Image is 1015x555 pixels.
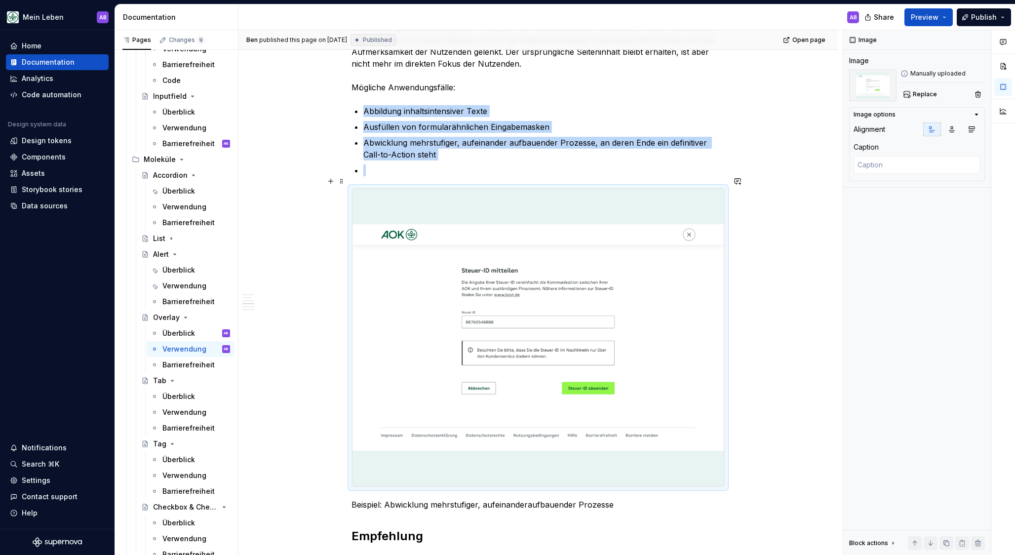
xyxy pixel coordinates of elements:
[153,313,180,322] div: Overlay
[849,539,888,547] div: Block actions
[122,36,151,44] div: Pages
[849,70,897,101] img: 003cf61e-4d70-471d-937c-c7c4ae8460da.png
[153,376,166,386] div: Tab
[153,502,218,512] div: Checkbox & Checkbox Group
[6,133,109,149] a: Design tokens
[147,515,234,531] a: Überblick
[162,186,195,196] div: Überblick
[224,328,229,338] div: AB
[162,392,195,401] div: Überblick
[147,120,234,136] a: Verwendung
[147,215,234,231] a: Barrierefreiheit
[6,440,109,456] button: Notifications
[6,38,109,54] a: Home
[854,111,896,119] div: Image options
[162,218,215,228] div: Barrierefreiheit
[147,531,234,547] a: Verwendung
[913,90,937,98] span: Replace
[147,183,234,199] a: Überblick
[6,54,109,70] a: Documentation
[162,534,206,544] div: Verwendung
[6,198,109,214] a: Data sources
[147,341,234,357] a: VerwendungAB
[99,13,107,21] div: AB
[147,262,234,278] a: Überblick
[147,199,234,215] a: Verwendung
[144,155,176,164] div: Moleküle
[22,41,41,51] div: Home
[162,518,195,528] div: Überblick
[162,281,206,291] div: Verwendung
[6,182,109,198] a: Storybook stories
[162,360,215,370] div: Barrierefreiheit
[6,165,109,181] a: Assets
[137,88,234,104] a: Inputfield
[957,8,1011,26] button: Publish
[162,60,215,70] div: Barrierefreiheit
[162,344,206,354] div: Verwendung
[351,10,725,93] p: Die Overlay-Komponente in der Fullscreen-Ausprägung kann neben niederkomplexen Anforderungen auch...
[900,70,985,78] div: Manually uploaded
[854,111,980,119] button: Image options
[147,389,234,404] a: Überblick
[22,459,59,469] div: Search ⌘K
[7,11,19,23] img: df5db9ef-aba0-4771-bf51-9763b7497661.png
[849,56,869,66] div: Image
[169,36,205,44] div: Changes
[6,473,109,488] a: Settings
[162,123,206,133] div: Verwendung
[153,170,188,180] div: Accordion
[259,36,347,44] div: published this page on [DATE]
[162,202,206,212] div: Verwendung
[123,12,234,22] div: Documentation
[147,325,234,341] a: ÜberblickAB
[22,508,38,518] div: Help
[162,76,181,85] div: Code
[22,476,50,485] div: Settings
[351,499,725,511] p: Beispiel: Abwicklung mehrstufiger, aufeinanderaufbauender Prozesse
[363,137,725,160] p: Abwicklung mehrstufiger, aufeinander aufbauender Prozesse, an deren Ende ein definitiver Call-to-...
[137,246,234,262] a: Alert
[22,136,72,146] div: Design tokens
[22,74,53,83] div: Analytics
[153,439,166,449] div: Tag
[22,168,45,178] div: Assets
[137,499,234,515] a: Checkbox & Checkbox Group
[6,71,109,86] a: Analytics
[971,12,997,22] span: Publish
[850,13,857,21] div: AB
[224,344,229,354] div: AB
[22,90,81,100] div: Code automation
[147,73,234,88] a: Code
[2,6,113,28] button: Mein LebenAB
[900,87,941,101] button: Replace
[22,152,66,162] div: Components
[162,407,206,417] div: Verwendung
[147,136,234,152] a: BarrierefreiheitAB
[137,310,234,325] a: Overlay
[128,152,234,167] div: Moleküle
[162,486,215,496] div: Barrierefreiheit
[854,124,885,134] div: Alignment
[6,149,109,165] a: Components
[147,420,234,436] a: Barrierefreiheit
[351,528,725,544] h2: Empfehlung
[147,104,234,120] a: Überblick
[904,8,953,26] button: Preview
[162,139,215,149] div: Barrierefreiheit
[147,357,234,373] a: Barrierefreiheit
[363,105,725,117] p: Abbildung inhaltsintensiver Texte
[162,265,195,275] div: Überblick
[147,452,234,468] a: Überblick
[6,456,109,472] button: Search ⌘K
[849,536,897,550] div: Block actions
[363,121,725,133] p: Ausfüllen von formularähnlichen Eingabemasken
[246,36,258,44] span: Ben
[137,167,234,183] a: Accordion
[33,537,82,547] svg: Supernova Logo
[197,36,205,44] span: 9
[224,139,229,149] div: AB
[147,294,234,310] a: Barrierefreiheit
[147,278,234,294] a: Verwendung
